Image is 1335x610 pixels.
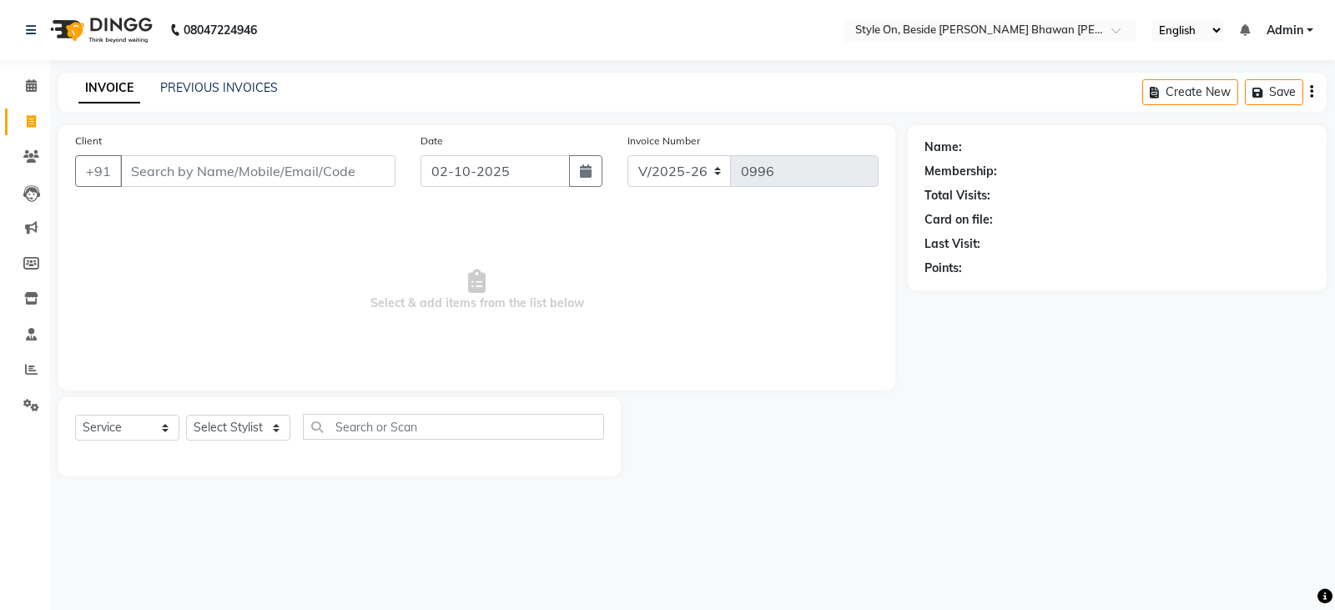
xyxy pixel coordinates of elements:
a: PREVIOUS INVOICES [160,80,278,95]
label: Invoice Number [627,134,700,149]
button: Create New [1142,79,1238,105]
div: Points: [924,260,962,277]
a: INVOICE [78,73,140,103]
img: logo [43,7,157,53]
div: Last Visit: [924,235,980,253]
input: Search or Scan [303,414,604,440]
label: Client [75,134,102,149]
button: +91 [75,155,122,187]
div: Name: [924,139,962,156]
div: Membership: [924,163,997,180]
span: Select & add items from the list below [75,207,879,374]
input: Search by Name/Mobile/Email/Code [120,155,395,187]
button: Save [1245,79,1303,105]
span: Admin [1267,22,1303,39]
b: 08047224946 [184,7,257,53]
div: Total Visits: [924,187,990,204]
label: Date [421,134,443,149]
div: Card on file: [924,211,993,229]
